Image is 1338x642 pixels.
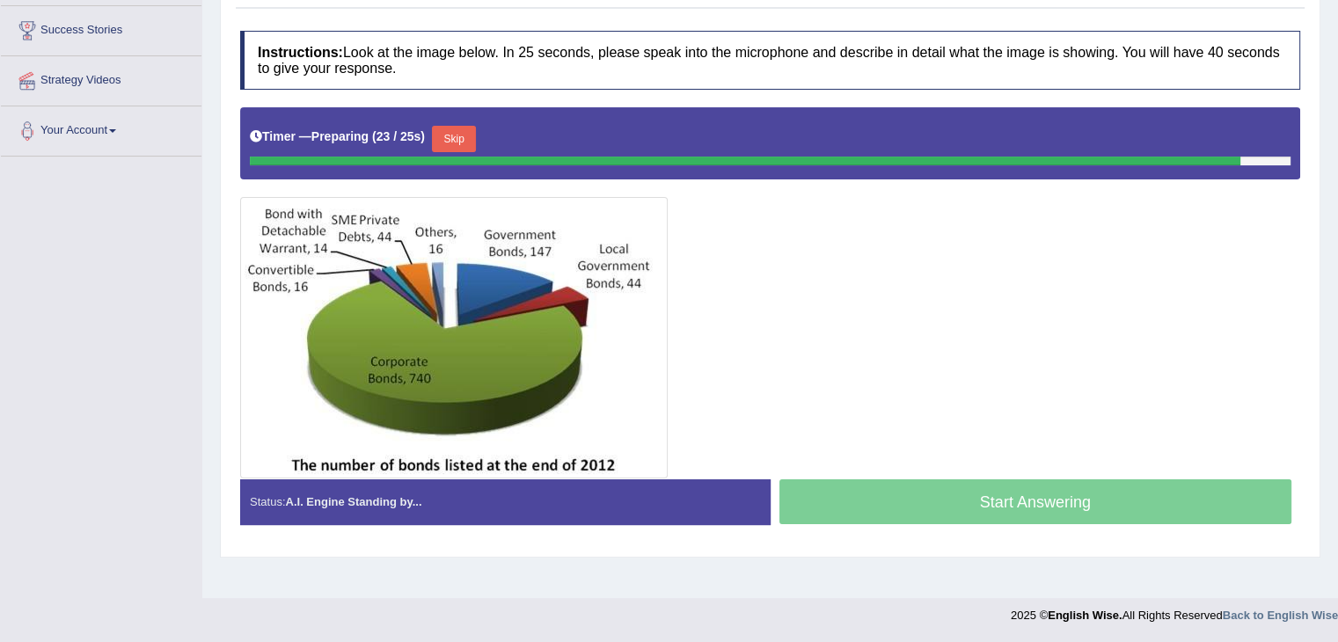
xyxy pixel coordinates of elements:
[1,106,201,150] a: Your Account
[377,129,421,143] b: 23 / 25s
[372,129,377,143] b: (
[240,479,771,524] div: Status:
[258,45,343,60] b: Instructions:
[1,6,201,50] a: Success Stories
[1,56,201,100] a: Strategy Videos
[240,31,1300,90] h4: Look at the image below. In 25 seconds, please speak into the microphone and describe in detail w...
[250,130,425,143] h5: Timer —
[1223,609,1338,622] a: Back to English Wise
[285,495,421,508] strong: A.I. Engine Standing by...
[432,126,476,152] button: Skip
[1048,609,1122,622] strong: English Wise.
[1011,598,1338,624] div: 2025 © All Rights Reserved
[420,129,425,143] b: )
[311,129,369,143] b: Preparing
